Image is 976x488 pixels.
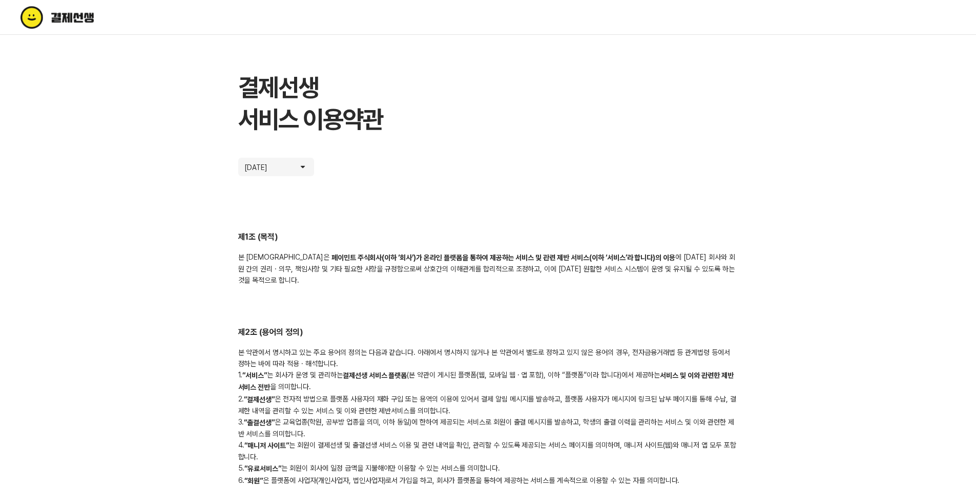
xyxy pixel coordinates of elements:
[238,158,314,176] button: [DATE]
[238,371,734,391] b: 서비스 및 이와 관련한 제반 서비스 전반
[244,441,289,450] b: “매니저 사이트”
[244,162,275,172] p: [DATE]
[238,72,738,135] h1: 결제선생 서비스 이용약관
[20,6,138,29] img: terms logo
[238,231,738,243] h2: 제1조 (목적)
[244,465,281,473] b: “유료서비스”
[238,327,738,338] h2: 제2조 (용어의 정의)
[343,371,407,379] b: 결제선생 서비스 플랫폼
[244,477,263,485] b: “회원”
[244,395,275,404] b: “결제선생”
[244,418,275,427] b: “출결선생”
[242,371,267,379] b: “서비스”
[238,251,738,286] div: 본 [DEMOGRAPHIC_DATA]은 에 [DATE] 회사와 회원 간의 권리 · 의무, 책임사항 및 기타 필요한 사항을 규정함으로써 상호간의 이해관계를 합리적으로 조정하고,...
[331,253,675,262] b: 페이민트 주식회사(이하 ‘회사’)가 온라인 플랫폼을 통하여 제공하는 서비스 및 관련 제반 서비스(이하 ‘서비스’라 합니다)의 이용
[298,162,308,172] img: arrow icon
